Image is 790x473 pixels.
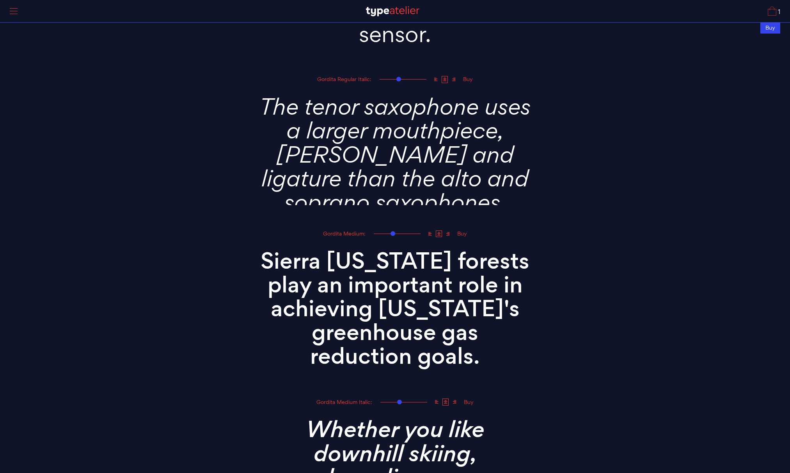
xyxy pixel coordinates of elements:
[259,84,532,205] textarea: The tenor saxophone uses a larger mouthpiece, [PERSON_NAME] and ligature than the alto and sopran...
[460,76,476,82] div: Buy
[366,6,419,16] img: TA_Logo.svg
[313,399,375,405] div: Gordita Medium Italic:
[461,399,477,405] div: Buy
[768,7,776,16] img: Cart_Icon.svg
[320,231,369,237] div: Gordita Medium:
[768,7,780,16] a: 1
[454,231,470,237] div: Buy
[776,9,780,16] span: 1
[760,22,780,34] div: Buy
[259,238,532,374] textarea: Sierra [US_STATE] forests play an important role in achieving [US_STATE]'s greenhouse gas reducti...
[314,76,375,82] div: Gordita Regular Italic:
